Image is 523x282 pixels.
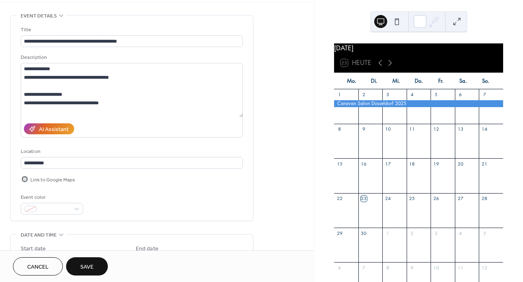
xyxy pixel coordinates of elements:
div: 16 [361,161,367,167]
div: 3 [385,92,391,98]
div: 5 [481,230,487,236]
div: 26 [433,196,439,202]
div: End date [136,245,159,253]
div: 7 [481,92,487,98]
div: 30 [361,230,367,236]
div: Caravan Salon Düsseldorf 2025 [334,100,503,107]
div: Mi. [385,73,407,89]
div: 11 [457,265,463,271]
div: 28 [481,196,487,202]
div: 9 [361,126,367,132]
div: 12 [433,126,439,132]
div: 24 [385,196,391,202]
div: 8 [337,126,343,132]
div: 10 [385,126,391,132]
button: Cancel [13,257,63,276]
div: Do. [407,73,430,89]
div: 23 [361,196,367,202]
div: Sa. [452,73,474,89]
button: AI Assistant [24,123,74,134]
button: Save [66,257,108,276]
div: 13 [457,126,463,132]
div: 4 [457,230,463,236]
div: Title [21,26,241,34]
div: 12 [481,265,487,271]
div: 22 [337,196,343,202]
div: 1 [337,92,343,98]
div: 25 [409,196,415,202]
div: 19 [433,161,439,167]
div: 5 [433,92,439,98]
span: Link to Google Maps [30,176,75,184]
div: 15 [337,161,343,167]
div: Location [21,147,241,156]
div: AI Assistant [39,125,69,134]
span: Date and time [21,231,57,239]
div: 1 [385,230,391,236]
div: 11 [409,126,415,132]
div: Mo. [341,73,363,89]
div: 18 [409,161,415,167]
div: 8 [385,265,391,271]
div: 27 [457,196,463,202]
div: 4 [409,92,415,98]
div: 20 [457,161,463,167]
div: Start date [21,245,46,253]
div: 21 [481,161,487,167]
div: 10 [433,265,439,271]
div: 17 [385,161,391,167]
div: 6 [337,265,343,271]
div: 3 [433,230,439,236]
div: 29 [337,230,343,236]
div: 9 [409,265,415,271]
div: 14 [481,126,487,132]
div: 2 [409,230,415,236]
span: Cancel [27,263,49,271]
div: 6 [457,92,463,98]
div: 7 [361,265,367,271]
div: Fr. [430,73,452,89]
div: Description [21,53,241,62]
div: 2 [361,92,367,98]
div: Event color [21,193,81,202]
div: So. [474,73,497,89]
div: Di. [363,73,385,89]
div: [DATE] [334,43,503,53]
span: Event details [21,12,57,20]
span: Save [80,263,94,271]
